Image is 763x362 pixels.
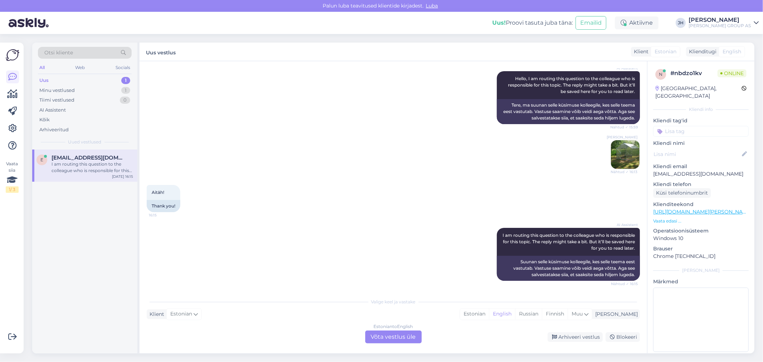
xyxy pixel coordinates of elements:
div: Blokeeri [606,332,640,342]
div: Vaata siia [6,161,19,193]
span: AI Assistent [611,222,638,228]
span: Otsi kliente [44,49,73,57]
div: [PERSON_NAME] GROUP AS [689,23,751,29]
div: All [38,63,46,72]
div: Aktiivne [615,16,659,29]
div: Web [74,63,87,72]
span: Nähtud ✓ 16:15 [611,281,638,287]
button: Emailid [576,16,606,30]
b: Uus! [492,19,506,26]
input: Lisa nimi [654,150,740,158]
div: 1 [121,77,130,84]
div: Kõik [39,116,50,123]
a: [PERSON_NAME][PERSON_NAME] GROUP AS [689,17,759,29]
span: Nähtud ✓ 15:59 [610,124,638,130]
div: Finnish [542,309,568,319]
div: Proovi tasuta juba täna: [492,19,573,27]
input: Lisa tag [653,126,749,137]
span: 16:15 [149,212,176,218]
div: Klient [147,310,164,318]
div: [DATE] 16:15 [112,174,133,179]
div: Arhiveeritud [39,126,69,133]
span: AI Assistent [611,65,638,71]
a: [URL][DOMAIN_NAME][PERSON_NAME] [653,209,752,215]
span: e [40,157,43,162]
p: Klienditeekond [653,201,749,208]
p: Kliendi telefon [653,181,749,188]
p: [EMAIL_ADDRESS][DOMAIN_NAME] [653,170,749,178]
div: Kliendi info [653,106,749,113]
p: Vaata edasi ... [653,218,749,224]
div: AI Assistent [39,107,66,114]
div: [PERSON_NAME] [689,17,751,23]
span: Nähtud ✓ 16:13 [611,169,637,175]
span: Hello, I am routing this question to the colleague who is responsible for this topic. The reply m... [508,76,636,94]
div: English [489,309,515,319]
span: Luba [424,3,440,9]
span: Uued vestlused [68,139,102,145]
div: Thank you! [147,200,180,212]
div: [PERSON_NAME] [592,310,638,318]
div: JH [676,18,686,28]
div: 1 / 3 [6,186,19,193]
span: [PERSON_NAME] [607,134,637,140]
div: 0 [120,97,130,104]
div: 1 [121,87,130,94]
p: Windows 10 [653,235,749,242]
div: Tiimi vestlused [39,97,74,104]
span: English [723,48,741,55]
div: Klient [631,48,649,55]
div: Uus [39,77,49,84]
div: # nbdzo1kv [670,69,718,78]
div: Suunan selle küsimuse kolleegile, kes selle teema eest vastutab. Vastuse saamine võib veidi aega ... [497,256,640,281]
span: Aitäh! [152,190,164,195]
div: Võta vestlus üle [365,331,422,343]
div: Klienditugi [686,48,716,55]
div: [PERSON_NAME] [653,267,749,274]
div: Minu vestlused [39,87,75,94]
span: n [659,72,662,77]
p: Kliendi tag'id [653,117,749,124]
label: Uus vestlus [146,47,176,57]
span: Estonian [170,310,192,318]
span: everannamae@gmail.com [52,155,126,161]
p: Operatsioonisüsteem [653,227,749,235]
p: Märkmed [653,278,749,285]
p: Kliendi email [653,163,749,170]
span: Online [718,69,747,77]
div: Küsi telefoninumbrit [653,188,711,198]
div: Russian [515,309,542,319]
p: Brauser [653,245,749,253]
div: Socials [114,63,132,72]
div: I am routing this question to the colleague who is responsible for this topic. The reply might ta... [52,161,133,174]
img: Attachment [611,140,640,169]
p: Kliendi nimi [653,140,749,147]
div: Estonian [460,309,489,319]
span: Muu [572,310,583,317]
div: Valige keel ja vastake [147,299,640,305]
span: Estonian [655,48,676,55]
div: Estonian to English [374,323,413,330]
div: [GEOGRAPHIC_DATA], [GEOGRAPHIC_DATA] [655,85,742,100]
div: Arhiveeri vestlus [548,332,603,342]
img: Askly Logo [6,48,19,62]
span: I am routing this question to the colleague who is responsible for this topic. The reply might ta... [503,233,636,251]
p: Chrome [TECHNICAL_ID] [653,253,749,260]
div: Tere, ma suunan selle küsimuse kolleegile, kes selle teema eest vastutab. Vastuse saamine võib ve... [497,99,640,124]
